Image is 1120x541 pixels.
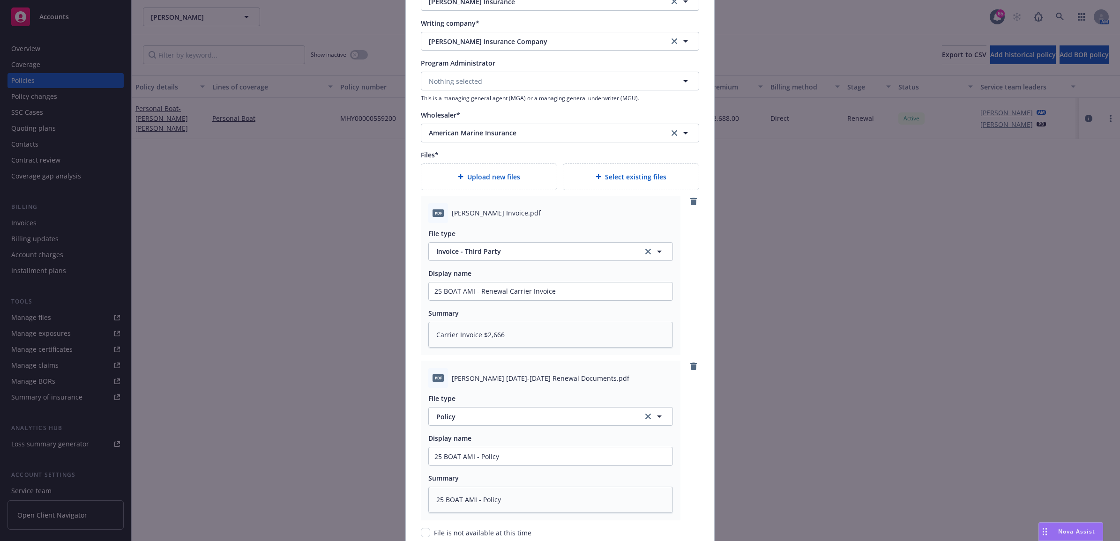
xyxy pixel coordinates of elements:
[421,72,699,90] button: Nothing selected
[421,150,439,159] span: Files*
[421,163,557,190] div: Upload new files
[428,407,673,426] button: Policyclear selection
[605,172,666,182] span: Select existing files
[434,528,531,537] span: File is not available at this time
[421,111,460,119] span: Wholesaler*
[428,322,673,348] textarea: Carrier Invoice $2,666
[1038,522,1103,541] button: Nova Assist
[452,373,629,383] span: [PERSON_NAME] [DATE]-[DATE] Renewal Documents.pdf
[688,361,699,372] a: remove
[428,309,459,318] span: Summary
[433,209,444,216] span: pdf
[669,36,680,47] a: clear selection
[1058,527,1095,535] span: Nova Assist
[688,196,699,207] a: remove
[428,487,673,513] textarea: 25 BOAT AMI - Policy
[421,59,495,67] span: Program Administrator
[452,208,541,218] span: [PERSON_NAME] Invoice.pdf
[421,94,699,102] span: This is a managing general agent (MGA) or a managing general underwriter (MGU).
[428,434,471,443] span: Display name
[429,447,672,465] input: Add display name here...
[436,246,632,256] span: Invoice - Third Party
[421,32,699,51] button: [PERSON_NAME] Insurance Companyclear selection
[421,19,479,28] span: Writing company*
[563,163,699,190] div: Select existing files
[642,246,654,257] a: clear selection
[669,127,680,139] a: clear selection
[642,411,654,422] a: clear selection
[467,172,520,182] span: Upload new files
[428,269,471,278] span: Display name
[428,242,673,261] button: Invoice - Third Partyclear selection
[428,229,455,238] span: File type
[421,124,699,142] button: American Marine Insuranceclear selection
[429,128,655,138] span: American Marine Insurance
[429,76,482,86] span: Nothing selected
[429,282,672,300] input: Add display name here...
[428,474,459,482] span: Summary
[429,37,655,46] span: [PERSON_NAME] Insurance Company
[436,412,632,422] span: Policy
[1039,523,1051,541] div: Drag to move
[433,374,444,381] span: pdf
[428,394,455,403] span: File type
